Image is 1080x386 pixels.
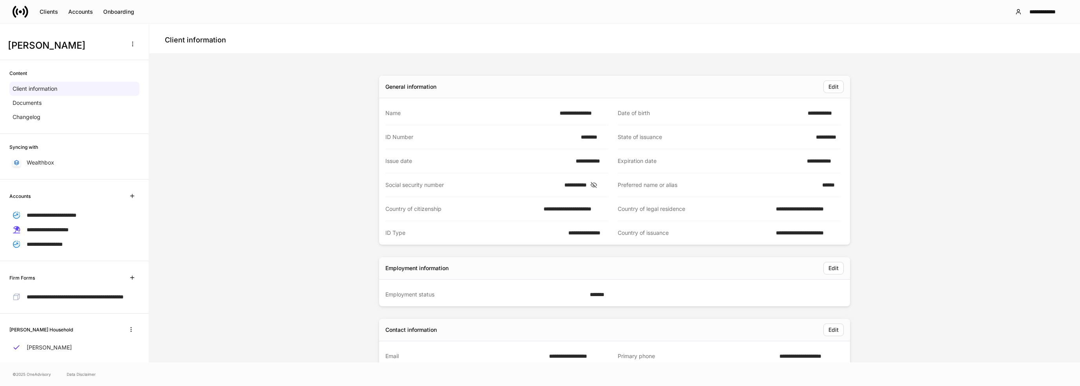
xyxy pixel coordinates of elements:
a: Changelog [9,110,139,124]
p: Wealthbox [27,159,54,166]
a: Documents [9,96,139,110]
div: Country of legal residence [618,205,771,213]
div: Country of citizenship [385,205,539,213]
div: General information [385,83,436,91]
button: Onboarding [98,5,139,18]
div: Primary phone [618,352,775,360]
a: [PERSON_NAME] [9,340,139,355]
button: Edit [823,80,844,93]
div: Date of birth [618,109,803,117]
div: Edit [828,265,839,271]
div: Email [385,352,544,360]
a: Client information [9,82,139,96]
div: State of issuance [618,133,811,141]
div: ID Number [385,133,576,141]
a: Wealthbox [9,155,139,170]
p: Changelog [13,113,40,121]
span: © 2025 OneAdvisory [13,371,51,377]
h4: Client information [165,35,226,45]
h6: [PERSON_NAME] Household [9,326,73,333]
div: Employment status [385,291,585,298]
h6: Content [9,70,27,77]
div: Accounts [68,9,93,15]
button: Edit [823,262,844,274]
p: [PERSON_NAME] [27,344,72,351]
div: Edit [828,327,839,333]
div: Preferred name or alias [618,181,817,189]
div: Clients [40,9,58,15]
div: Issue date [385,157,571,165]
div: Social security number [385,181,560,189]
div: Employment information [385,264,449,272]
div: Contact information [385,326,437,334]
p: Documents [13,99,42,107]
div: Onboarding [103,9,134,15]
div: Expiration date [618,157,802,165]
div: Name [385,109,555,117]
a: Data Disclaimer [67,371,96,377]
button: Clients [35,5,63,18]
h6: Firm Forms [9,274,35,282]
h6: Accounts [9,192,31,200]
p: Client information [13,85,57,93]
button: Edit [823,324,844,336]
div: Country of issuance [618,229,771,237]
div: ID Type [385,229,564,237]
div: Edit [828,84,839,90]
h6: Syncing with [9,143,38,151]
h3: [PERSON_NAME] [8,39,121,52]
button: Accounts [63,5,98,18]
